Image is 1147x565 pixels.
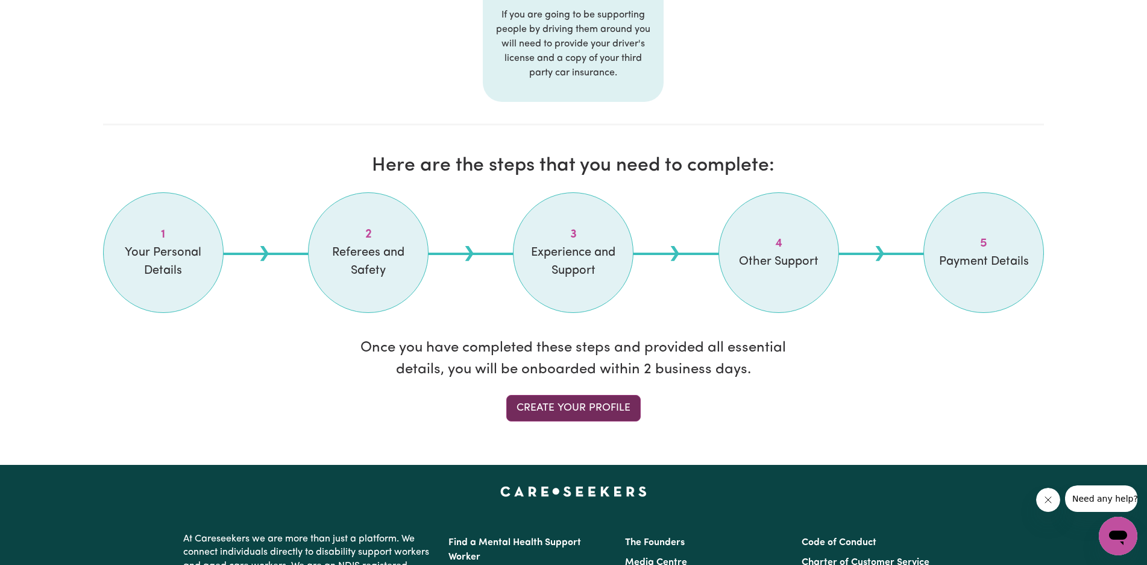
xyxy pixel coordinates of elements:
[802,538,876,548] a: Code of Conduct
[1099,517,1137,555] iframe: Button to launch messaging window
[1036,488,1060,512] iframe: Close message
[323,244,413,280] span: Referees and Safety
[625,538,685,548] a: The Founders
[118,244,209,280] span: Your Personal Details
[323,226,413,244] span: Step 2
[103,154,1045,177] h2: Here are the steps that you need to complete:
[7,8,73,18] span: Need any help?
[448,538,581,562] a: Find a Mental Health Support Worker
[495,8,652,80] p: If you are going to be supporting people by driving them around you will need to provide your dri...
[938,253,1029,271] span: Payment Details
[528,244,618,280] span: Experience and Support
[1065,485,1137,512] iframe: Message from company
[506,395,641,421] a: Create your profile
[118,226,209,244] span: Step 1
[734,253,824,271] span: Other Support
[528,226,618,244] span: Step 3
[342,337,805,380] p: Once you have completed these steps and provided all essential details, you will be onboarded wit...
[938,235,1029,253] span: Step 5
[734,235,824,253] span: Step 4
[500,487,647,496] a: Careseekers home page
